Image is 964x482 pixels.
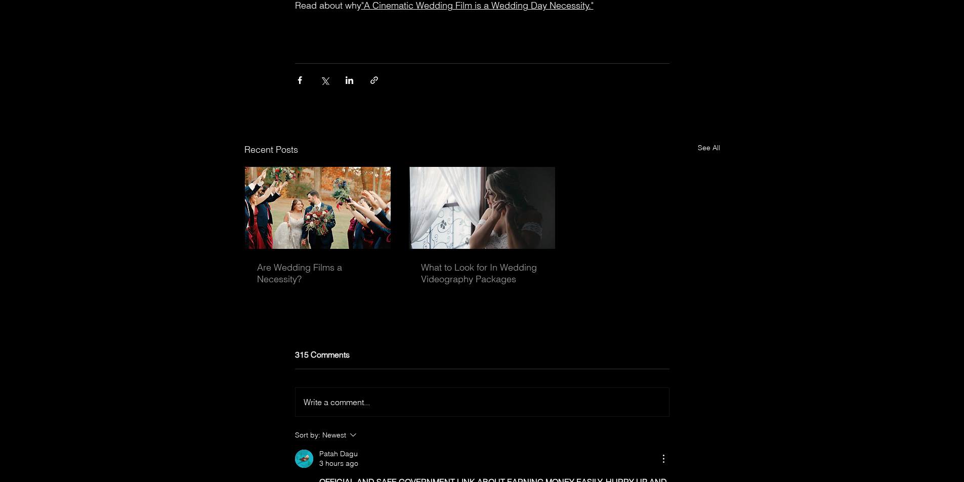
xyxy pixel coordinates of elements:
[295,429,437,441] button: Sort by:Newest
[257,261,379,285] a: Are Wedding Films a Necessity?
[295,450,313,468] img: Patah Dagu
[698,143,720,156] a: See All
[296,388,669,416] button: Write a comment...
[409,167,555,249] img: What to Look for In Wedding Videography Packages
[319,449,358,459] span: Patah Dagu
[244,143,298,156] h2: Recent Posts
[369,75,379,85] button: Share via link
[345,75,354,85] button: Share via LinkedIn
[319,459,358,468] span: 3 hours ago
[295,429,322,441] span: Sort by:
[322,429,346,441] div: Newest
[295,75,305,85] button: Share via Facebook
[304,397,370,407] span: Write a comment...
[245,167,391,249] img: Are Wedding Films a Necessity?
[421,261,543,285] a: What to Look for In Wedding Videography Packages
[295,350,669,359] h2: 315 Comments
[320,75,329,85] button: Share via X (Twitter)
[657,453,669,465] button: More Actions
